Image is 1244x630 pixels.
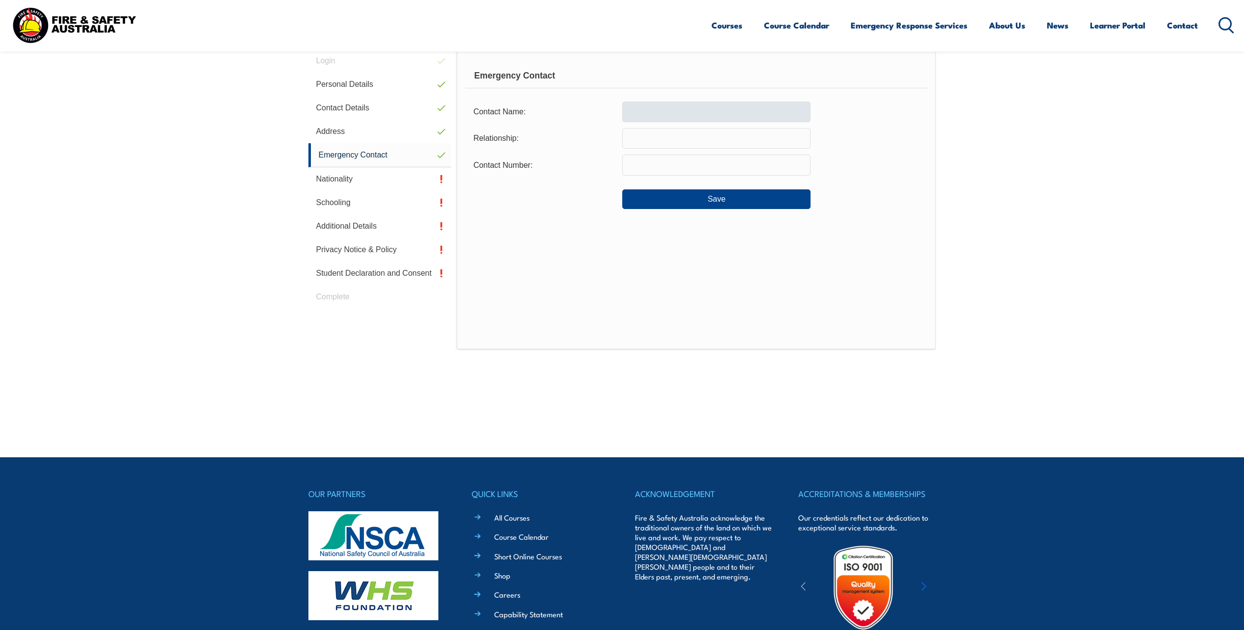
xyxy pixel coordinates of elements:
div: Relationship: [465,129,622,148]
a: Emergency Response Services [851,12,967,38]
a: Student Declaration and Consent [308,262,452,285]
a: Contact [1167,12,1198,38]
p: Our credentials reflect our dedication to exceptional service standards. [798,513,936,532]
a: Courses [711,12,742,38]
a: Emergency Contact [308,143,452,167]
h4: ACKNOWLEDGEMENT [635,487,772,500]
h4: OUR PARTNERS [308,487,446,500]
a: Nationality [308,167,452,191]
a: About Us [989,12,1025,38]
button: Save [622,189,811,209]
a: Address [308,120,452,143]
p: Fire & Safety Australia acknowledge the traditional owners of the land on which we live and work.... [635,513,772,581]
img: whs-logo-footer [308,571,438,620]
div: Emergency Contact [465,64,927,88]
a: Personal Details [308,73,452,96]
h4: QUICK LINKS [472,487,609,500]
a: Careers [494,589,520,600]
a: Learner Portal [1090,12,1145,38]
a: Privacy Notice & Policy [308,238,452,262]
img: nsca-logo-footer [308,511,438,560]
a: Schooling [308,191,452,214]
a: Short Online Courses [494,551,562,561]
a: Capability Statement [494,609,563,619]
div: Contact Number: [465,156,622,174]
h4: ACCREDITATIONS & MEMBERSHIPS [798,487,936,500]
a: All Courses [494,512,530,523]
a: Shop [494,570,510,580]
div: Contact Name: [465,103,622,121]
a: News [1047,12,1068,38]
a: Course Calendar [764,12,829,38]
a: Additional Details [308,214,452,238]
img: ewpa-logo [907,571,992,604]
a: Course Calendar [494,531,549,542]
a: Contact Details [308,96,452,120]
